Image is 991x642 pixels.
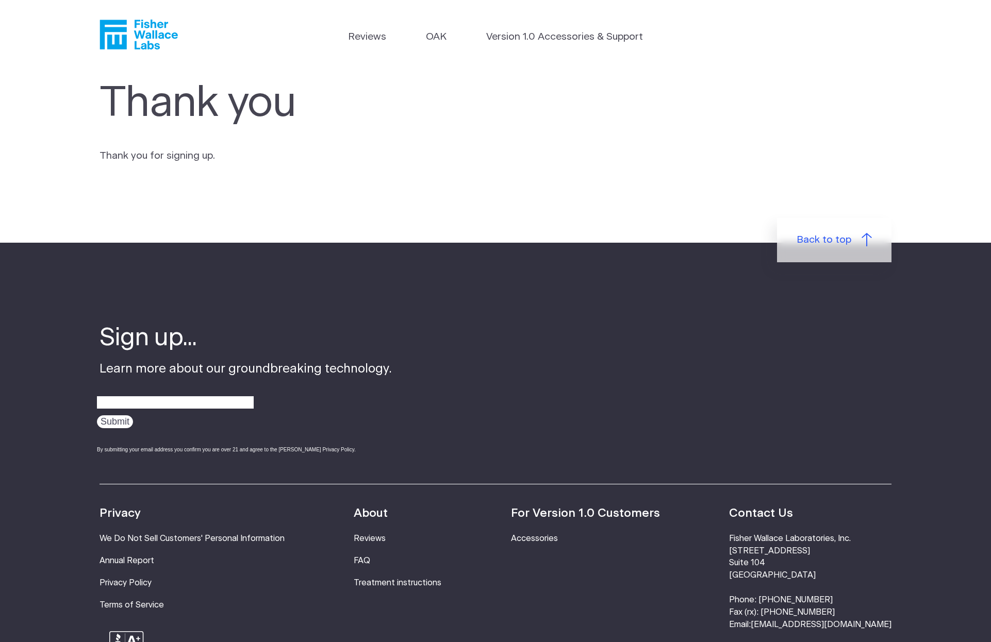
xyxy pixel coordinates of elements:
a: Reviews [348,30,386,45]
strong: For Version 1.0 Customers [511,508,660,519]
span: Back to top [797,233,851,248]
a: Accessories [511,534,558,543]
a: Back to top [777,218,891,262]
a: Fisher Wallace [100,20,178,49]
a: OAK [426,30,447,45]
a: Reviews [354,534,386,543]
a: We Do Not Sell Customers' Personal Information [100,534,285,543]
div: By submitting your email address you confirm you are over 21 and agree to the [PERSON_NAME] Priva... [97,446,392,453]
a: Version 1.0 Accessories & Support [486,30,643,45]
strong: About [354,508,388,519]
a: Annual Report [100,556,154,565]
div: Learn more about our groundbreaking technology. [100,322,392,463]
a: Treatment instructions [354,579,441,587]
li: Fisher Wallace Laboratories, Inc. [STREET_ADDRESS] Suite 104 [GEOGRAPHIC_DATA] Phone: [PHONE_NUMB... [729,533,891,631]
a: Privacy Policy [100,579,152,587]
span: Thank you for signing up. [100,151,215,161]
a: FAQ [354,556,370,565]
strong: Privacy [100,508,141,519]
input: Submit [97,415,133,428]
h1: Thank you [100,79,545,128]
h4: Sign up... [100,322,392,355]
a: [EMAIL_ADDRESS][DOMAIN_NAME] [751,620,891,629]
a: Terms of Service [100,601,164,609]
strong: Contact Us [729,508,793,519]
